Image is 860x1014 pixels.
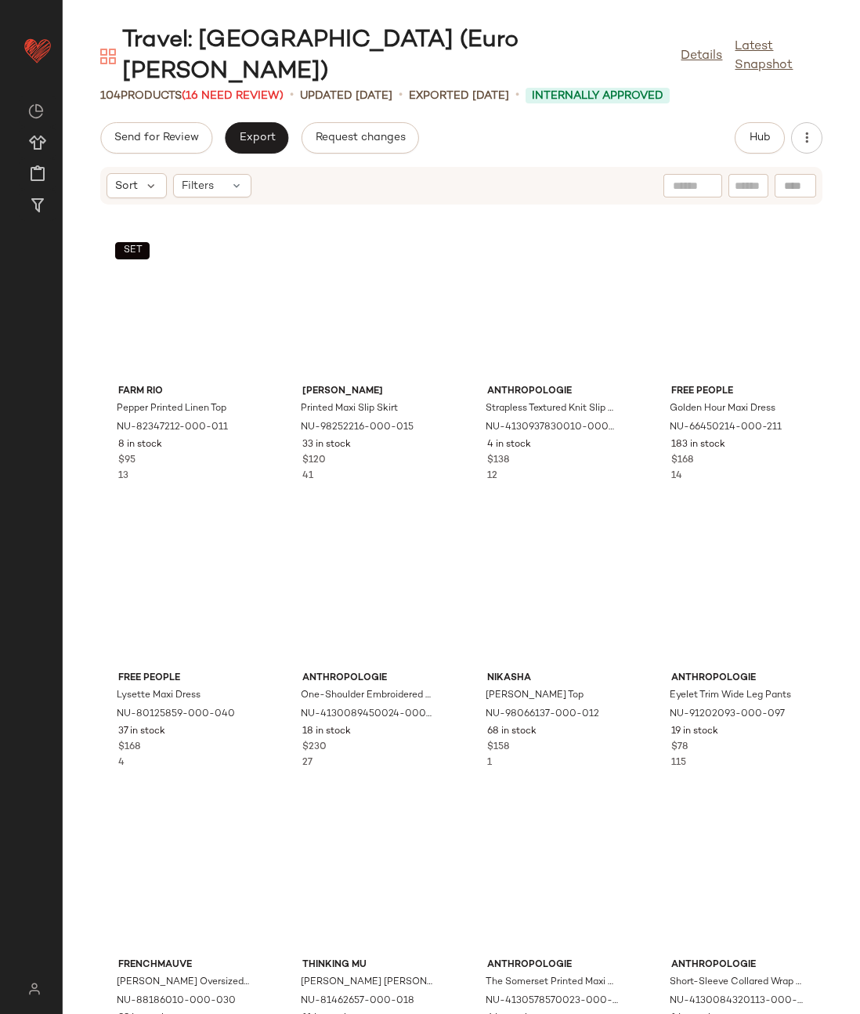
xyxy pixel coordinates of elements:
span: The Somerset Printed Maxi Dress [486,976,619,990]
span: Anthropologie [302,672,435,686]
span: 27 [302,758,313,768]
div: Products [100,88,284,104]
span: 33 in stock [302,438,351,452]
span: • [515,86,519,105]
span: Sort [115,178,138,194]
span: Request changes [315,132,406,144]
p: updated [DATE] [300,88,392,104]
span: NU-98066137-000-012 [486,708,599,722]
span: (16 Need Review) [182,90,284,102]
a: Latest Snapshot [735,38,822,75]
img: svg%3e [28,103,44,119]
span: Anthropologie [671,958,804,972]
span: Pepper Printed Linen Top [117,402,226,416]
span: Strapless Textured Knit Slip Midi Dress [486,402,619,416]
button: Export [225,122,288,154]
span: 4 [118,758,125,768]
span: $120 [302,454,326,468]
span: NU-98252216-000-015 [301,421,414,435]
span: [PERSON_NAME] [302,385,435,399]
span: Thinking MU [302,958,435,972]
span: NU-4130089450024-000-035 [301,708,434,722]
span: Send for Review [114,132,199,144]
span: FRENCHMAUVE [118,958,251,972]
span: Printed Maxi Slip Skirt [301,402,398,416]
span: $78 [671,741,688,755]
span: Free People [118,672,251,686]
span: 4 in stock [487,438,531,452]
span: Farm Rio [118,385,251,399]
span: SET [122,245,142,256]
span: One-Shoulder Embroidered Maxi Dress [301,689,434,703]
span: [PERSON_NAME] Top [486,689,584,703]
span: 8 in stock [118,438,162,452]
span: [PERSON_NAME] [PERSON_NAME] Pants [301,976,434,990]
span: 115 [671,758,686,768]
button: Request changes [302,122,419,154]
span: NU-4130578570023-000-082 [486,994,619,1009]
span: $138 [487,454,509,468]
span: Internally Approved [532,88,663,104]
span: 68 in stock [487,725,537,739]
span: • [399,86,403,105]
span: 18 in stock [302,725,351,739]
span: $168 [671,454,693,468]
span: 19 in stock [671,725,718,739]
span: Nikasha [487,672,620,686]
span: 1 [487,758,492,768]
button: Hub [735,122,785,154]
span: NU-88186010-000-030 [117,994,236,1009]
span: Anthropologie [487,958,620,972]
span: NU-80125859-000-040 [117,708,235,722]
span: 14 [671,471,682,481]
span: Eyelet Trim Wide Leg Pants [670,689,791,703]
span: Free People [671,385,804,399]
span: • [290,86,294,105]
span: Short-Sleeve Collared Wrap Mini Dress [670,976,803,990]
span: NU-82347212-000-011 [117,421,228,435]
span: NU-4130937830010-000-080 [486,421,619,435]
div: Travel: [GEOGRAPHIC_DATA] (Euro [PERSON_NAME]) [100,25,681,88]
span: NU-4130084320113-000-015 [670,994,803,1009]
span: Filters [182,178,214,194]
span: [PERSON_NAME] Oversized Shirt [117,976,250,990]
span: 12 [487,471,497,481]
span: Export [238,132,275,144]
span: Anthropologie [671,672,804,686]
span: NU-81462657-000-018 [301,994,414,1009]
span: 183 in stock [671,438,725,452]
span: $168 [118,741,140,755]
span: NU-66450214-000-211 [670,421,782,435]
img: svg%3e [100,49,116,64]
span: 41 [302,471,313,481]
span: NU-91202093-000-097 [670,708,785,722]
span: Golden Hour Maxi Dress [670,402,775,416]
p: Exported [DATE] [409,88,509,104]
img: heart_red.DM2ytmEG.svg [22,34,53,66]
button: SET [115,242,150,259]
span: Hub [749,132,771,144]
span: $230 [302,741,327,755]
span: 37 in stock [118,725,165,739]
span: 13 [118,471,128,481]
span: Lysette Maxi Dress [117,689,201,703]
button: Send for Review [100,122,212,154]
span: $95 [118,454,136,468]
span: Anthropologie [487,385,620,399]
img: svg%3e [19,983,49,995]
a: Details [681,47,722,66]
span: $158 [487,741,509,755]
span: 104 [100,90,121,102]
